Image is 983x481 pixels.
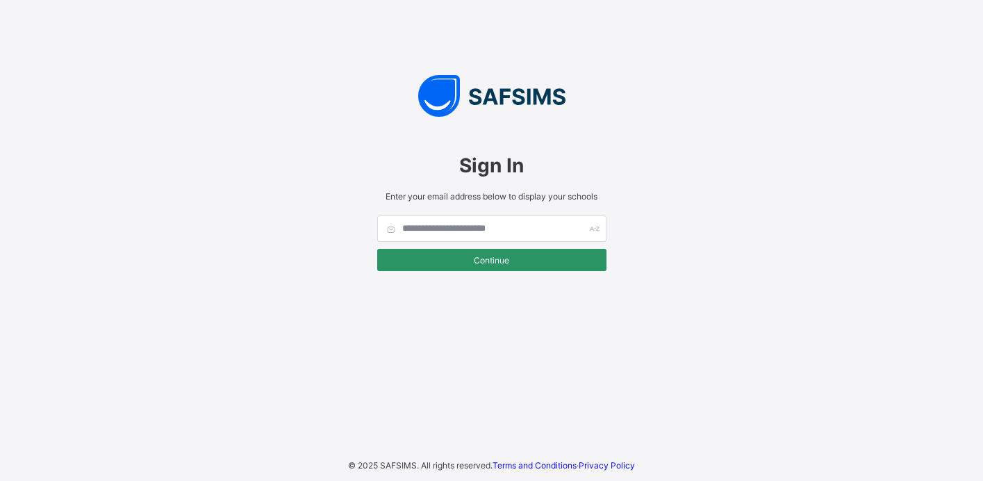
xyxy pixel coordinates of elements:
img: SAFSIMS Logo [363,75,620,117]
a: Privacy Policy [579,460,635,471]
span: Continue [388,255,596,266]
span: · [493,460,635,471]
span: Enter your email address below to display your schools [377,191,606,202]
span: Sign In [377,154,606,177]
a: Terms and Conditions [493,460,577,471]
span: © 2025 SAFSIMS. All rights reserved. [348,460,493,471]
